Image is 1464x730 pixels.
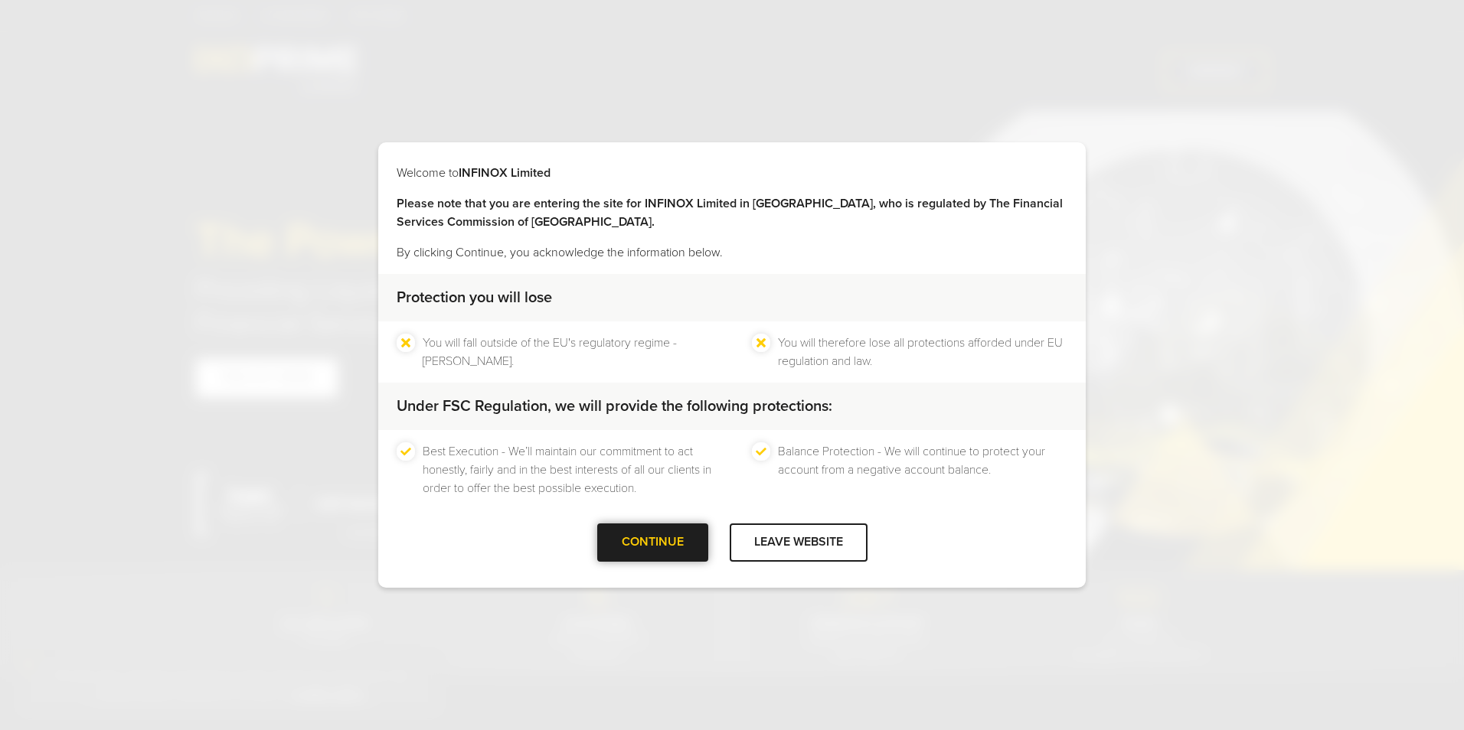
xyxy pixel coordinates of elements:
[597,523,708,561] div: CONTINUE
[397,397,832,416] strong: Under FSC Regulation, we will provide the following protections:
[730,523,868,561] div: LEAVE WEBSITE
[778,442,1067,497] li: Balance Protection - We will continue to protect your account from a negative account balance.
[459,165,551,181] strong: INFINOX Limited
[397,288,552,307] strong: Protection you will lose
[423,334,712,370] li: You will fall outside of the EU's regulatory regime - [PERSON_NAME].
[397,196,1063,230] strong: Please note that you are entering the site for INFINOX Limited in [GEOGRAPHIC_DATA], who is regul...
[423,442,712,497] li: Best Execution - We’ll maintain our commitment to act honestly, fairly and in the best interests ...
[778,334,1067,370] li: You will therefore lose all protections afforded under EU regulation and law.
[397,164,1067,182] p: Welcome to
[397,243,1067,262] p: By clicking Continue, you acknowledge the information below.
